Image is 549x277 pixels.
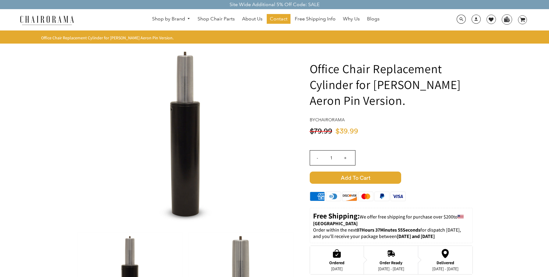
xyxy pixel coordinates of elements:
[310,61,473,108] h1: Office Chair Replacement Cylinder for [PERSON_NAME] Aeron Pin Version.
[343,16,360,22] span: Why Us
[41,35,176,41] nav: breadcrumbs
[360,214,453,220] span: We offer free shipping for purchase over $200
[198,16,235,22] span: Shop Chair Parts
[94,133,277,140] a: Office Chair Replacement Cylinder for Herman Miller Aeron Pin Version. - chairorama
[239,14,266,24] a: About Us
[313,211,360,221] strong: Free Shipping:
[267,14,291,24] a: Contact
[357,227,420,233] span: 07Hours 37Minutes 55Seconds
[338,151,353,165] input: +
[295,16,336,22] span: Free Shipping Info
[310,117,473,123] h4: by
[329,266,344,271] div: [DATE]
[242,16,262,22] span: About Us
[313,211,469,227] p: to
[432,260,458,265] div: Delivered
[310,172,473,184] button: Add to Cart
[378,266,404,271] div: [DATE] - [DATE]
[310,172,401,184] span: Add to Cart
[310,128,332,135] span: $79.99
[194,14,238,24] a: Shop Chair Parts
[335,128,358,135] span: $39.99
[270,16,287,22] span: Contact
[41,35,174,41] span: Office Chair Replacement Cylinder for [PERSON_NAME] Aeron Pin Version.
[502,15,512,24] img: WhatsApp_Image_2024-07-12_at_16.23.01.webp
[315,117,345,123] a: chairorama
[292,14,339,24] a: Free Shipping Info
[378,260,404,265] div: Order Ready
[364,14,383,24] a: Blogs
[103,14,428,25] nav: DesktopNavigation
[16,15,77,25] img: chairorama
[367,16,380,22] span: Blogs
[432,266,458,271] div: [DATE] - [DATE]
[397,233,435,240] strong: [DATE] and [DATE]
[310,151,325,165] input: -
[94,45,277,228] img: Office Chair Replacement Cylinder for Herman Miller Aeron Pin Version. - chairorama
[313,227,469,240] p: Order within the next for dispatch [DATE], and you'll receive your package between
[149,14,194,24] a: Shop by Brand
[313,220,358,227] strong: [GEOGRAPHIC_DATA]
[329,260,344,265] div: Ordered
[340,14,363,24] a: Why Us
